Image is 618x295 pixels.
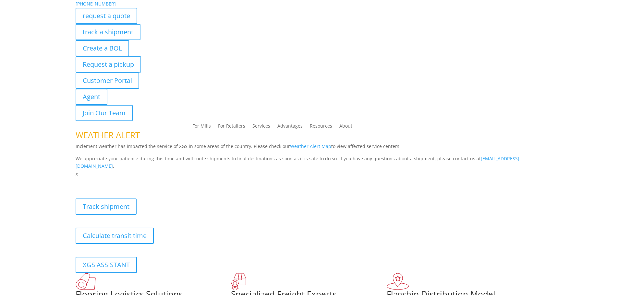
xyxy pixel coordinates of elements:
p: Inclement weather has impacted the service of XGS in some areas of the country. Please check our ... [76,142,543,155]
a: For Retailers [218,124,245,131]
a: request a quote [76,8,137,24]
a: Resources [310,124,332,131]
span: WEATHER ALERT [76,129,140,141]
a: Advantages [277,124,303,131]
a: Calculate transit time [76,228,154,244]
img: xgs-icon-total-supply-chain-intelligence-red [76,273,96,290]
img: xgs-icon-flagship-distribution-model-red [387,273,409,290]
img: xgs-icon-focused-on-flooring-red [231,273,246,290]
a: Create a BOL [76,40,129,56]
a: XGS ASSISTANT [76,257,137,273]
a: Services [252,124,270,131]
a: Weather Alert Map [290,143,331,149]
a: Join Our Team [76,105,133,121]
a: Request a pickup [76,56,141,73]
a: Customer Portal [76,73,139,89]
a: For Mills [192,124,211,131]
p: x [76,170,543,178]
p: We appreciate your patience during this time and will route shipments to final destinations as so... [76,155,543,170]
b: Visibility, transparency, and control for your entire supply chain. [76,179,220,185]
a: About [339,124,352,131]
a: track a shipment [76,24,140,40]
a: [PHONE_NUMBER] [76,1,116,7]
a: Agent [76,89,107,105]
a: Track shipment [76,199,137,215]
